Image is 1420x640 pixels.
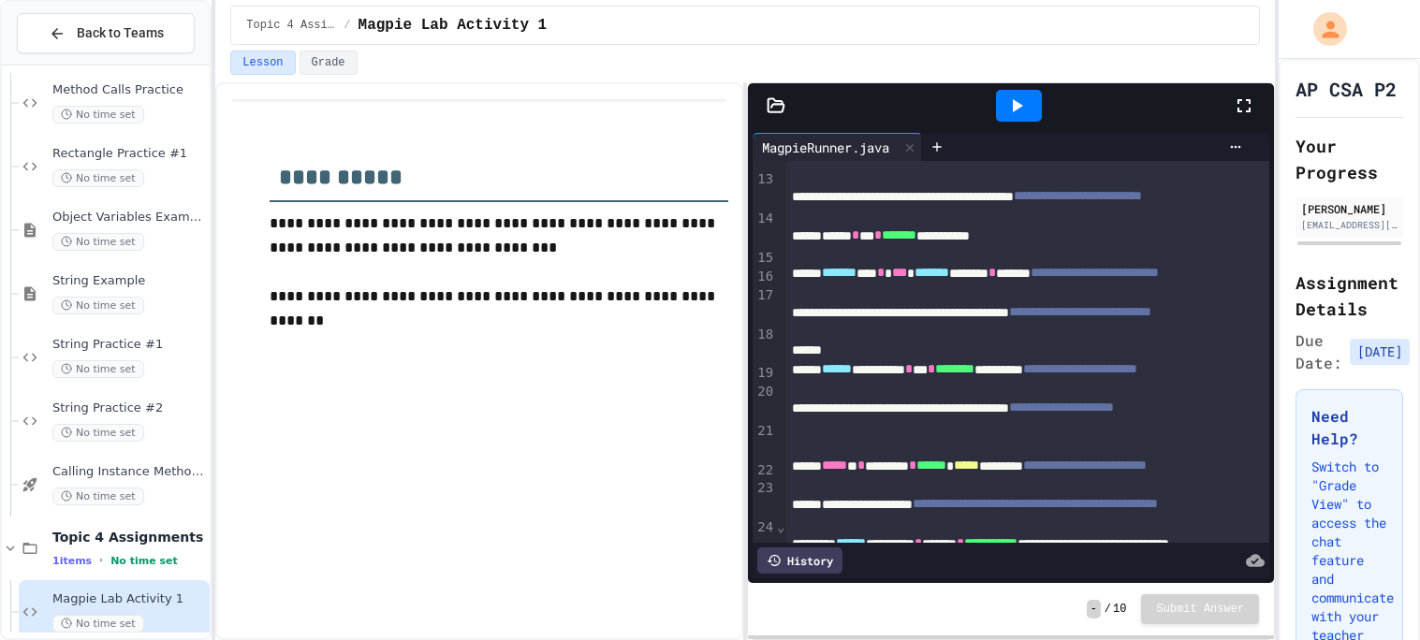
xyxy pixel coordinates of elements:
[1087,600,1101,618] span: -
[300,51,358,75] button: Grade
[753,479,776,518] div: 23
[753,326,776,365] div: 18
[1350,339,1410,365] span: [DATE]
[753,249,776,269] div: 15
[52,424,144,442] span: No time set
[52,464,206,480] span: Calling Instance Methods - Topic 1.14
[1105,602,1111,617] span: /
[753,364,776,383] div: 19
[757,547,842,574] div: History
[52,169,144,187] span: No time set
[110,555,178,567] span: No time set
[753,133,922,161] div: MagpieRunner.java
[1296,133,1403,185] h2: Your Progress
[52,82,206,98] span: Method Calls Practice
[1156,602,1244,617] span: Submit Answer
[753,518,776,558] div: 24
[753,138,899,157] div: MagpieRunner.java
[77,23,164,43] span: Back to Teams
[753,422,776,461] div: 21
[344,18,350,33] span: /
[52,529,206,545] span: Topic 4 Assignments
[52,555,92,567] span: 1 items
[753,286,776,326] div: 17
[776,519,785,534] span: Fold line
[52,615,144,633] span: No time set
[1296,329,1342,374] span: Due Date:
[99,553,103,568] span: •
[52,210,206,225] span: Object Variables Example
[52,297,144,314] span: No time set
[1296,269,1403,322] h2: Assignment Details
[230,51,295,75] button: Lesson
[1311,405,1387,450] h3: Need Help?
[52,337,206,353] span: String Practice #1
[753,210,776,249] div: 14
[1294,7,1352,51] div: My Account
[1301,200,1398,217] div: [PERSON_NAME]
[52,146,206,162] span: Rectangle Practice #1
[17,13,195,53] button: Back to Teams
[52,106,144,124] span: No time set
[52,487,144,505] span: No time set
[52,233,144,251] span: No time set
[52,273,206,289] span: String Example
[52,591,206,607] span: Magpie Lab Activity 1
[753,268,776,286] div: 16
[359,14,548,36] span: Magpie Lab Activity 1
[1141,594,1259,624] button: Submit Answer
[753,170,776,210] div: 13
[1113,602,1126,617] span: 10
[1301,218,1398,232] div: [EMAIL_ADDRESS][DOMAIN_NAME]
[1296,76,1397,102] h1: AP CSA P2
[246,18,336,33] span: Topic 4 Assignments
[753,383,776,422] div: 20
[753,461,776,480] div: 22
[52,360,144,378] span: No time set
[52,400,206,416] span: String Practice #2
